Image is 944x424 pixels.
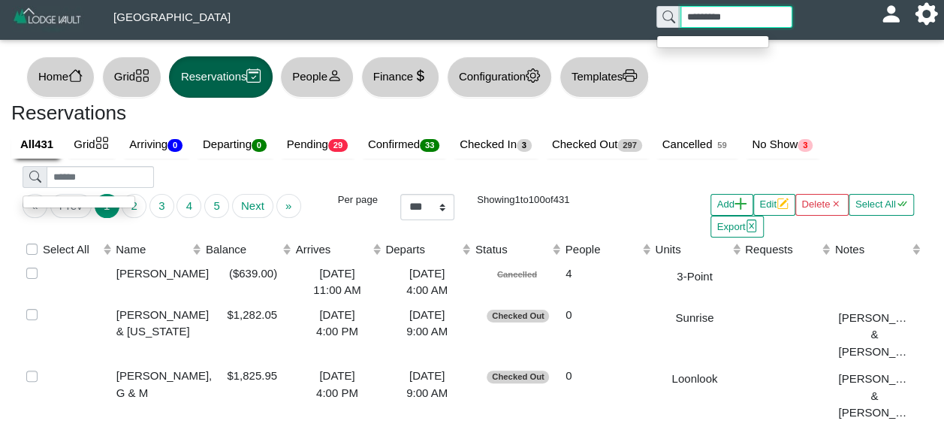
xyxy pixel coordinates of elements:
button: Financecurrency dollar [361,56,439,98]
div: Name [116,241,192,259]
h6: Showing to of [477,194,688,206]
button: Go to page 3 [149,194,174,218]
button: Select Allcheck all [849,194,914,216]
svg: person fill [885,8,897,20]
svg: currency dollar [413,68,427,83]
h3: Reservations [11,101,126,126]
div: Status [475,241,551,259]
button: Go to page 1 [95,194,119,218]
td: 4 [562,262,652,303]
svg: file excel [745,220,757,232]
button: Go to page 2 [122,194,146,218]
a: Pending29 [278,131,359,159]
div: Balance [206,241,282,259]
a: Checked In3 [451,131,543,159]
div: $1,282.05 [206,307,288,324]
a: Cancelled59 [653,131,743,159]
svg: grid [135,68,149,83]
h6: Per page [324,194,378,206]
button: Templatesprinter [559,56,649,98]
div: [DATE] 11:00 AM [296,265,379,299]
button: Peopleperson [280,56,353,98]
td: [PERSON_NAME] [113,262,203,303]
div: Notes [835,241,911,259]
label: Select All [43,241,89,259]
svg: house [68,68,83,83]
div: [DATE] 9:00 AM [386,307,469,341]
svg: calendar2 check [246,68,261,83]
a: No Show3 [743,131,824,159]
div: [DATE] 4:00 AM [386,265,469,299]
button: Deletex [795,194,849,216]
span: 431 [553,194,569,205]
div: [DATE] 4:00 PM [296,307,379,341]
div: Departs [385,241,461,259]
div: Sunrise [656,307,731,327]
button: Gridgrid [102,56,161,98]
b: 431 [35,138,53,150]
button: Go to page 5 [204,194,229,218]
div: $1,825.95 [206,368,288,385]
svg: check all [896,198,908,210]
div: [PERSON_NAME] & [PERSON_NAME] [STREET_ADDRESS][US_STATE] [835,368,910,424]
a: All431 [11,131,65,159]
button: Homehouse [26,56,95,98]
a: Arriving0 [120,131,194,159]
td: 0 [562,303,652,365]
div: [DATE] 4:00 PM [296,368,379,401]
div: Requests [745,241,821,259]
svg: search [662,11,674,23]
button: Go to page 4 [176,194,201,218]
div: [PERSON_NAME] & [PERSON_NAME] [835,307,910,361]
span: 1 [514,194,520,205]
button: Go to next page [232,194,273,218]
div: [DATE] 9:00 AM [386,368,469,401]
svg: person [327,68,342,83]
div: 3-Point [656,265,731,286]
button: Reservationscalendar2 check [169,56,273,98]
button: Editpencil square [753,194,795,216]
svg: pencil square [777,198,789,210]
img: Z [12,6,83,32]
div: Arrives [296,241,372,259]
svg: search [29,171,41,183]
div: People [565,241,641,259]
a: Departing0 [194,131,278,159]
svg: plus [734,198,746,210]
ul: Pagination [23,194,301,218]
svg: x [830,198,842,210]
a: Checked Out297 [543,131,653,159]
button: Configurationgear [447,56,552,98]
svg: grid [95,136,110,150]
div: Loonlook [656,368,731,388]
svg: printer [623,68,637,83]
button: Addplus [710,194,753,216]
span: 100 [529,194,545,205]
div: Units [655,241,731,259]
button: Go to last page [276,194,301,218]
button: Exportfile excel [710,216,764,238]
a: Confirmed33 [359,131,451,159]
svg: gear [526,68,540,83]
div: ($639.00) [206,265,288,283]
td: [PERSON_NAME] & [US_STATE] [113,303,203,365]
svg: gear fill [921,8,932,20]
a: Gridgrid [65,131,120,159]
